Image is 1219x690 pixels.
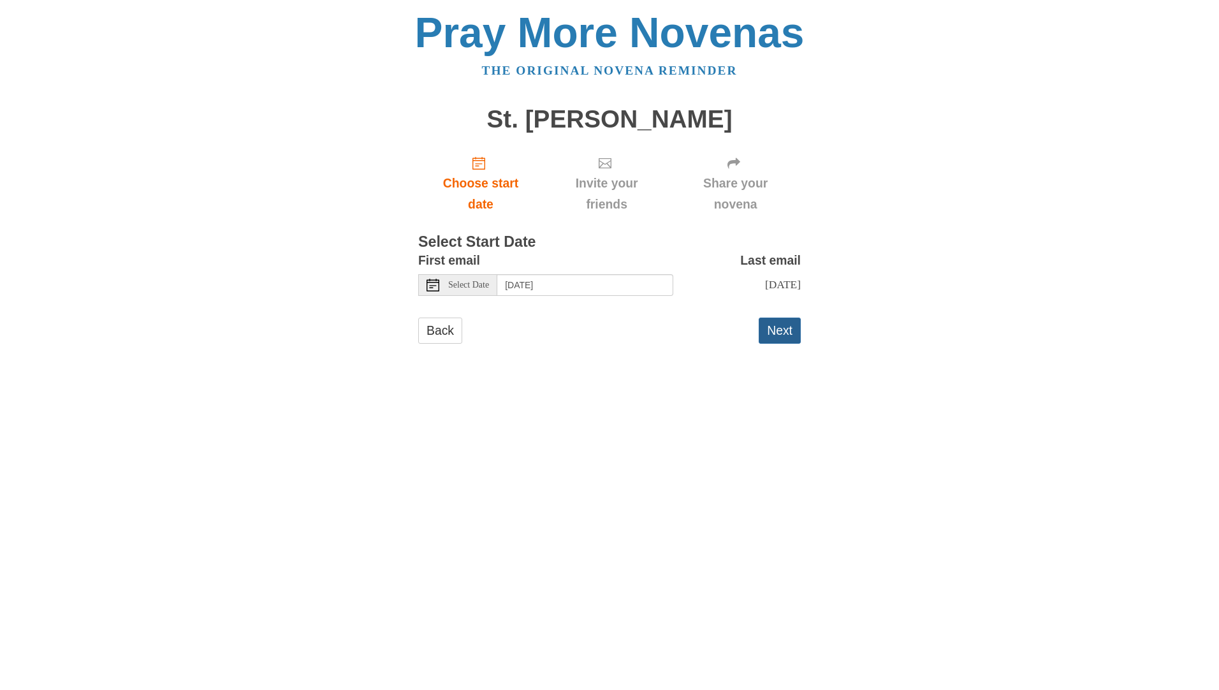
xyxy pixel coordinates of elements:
a: The original novena reminder [482,64,738,77]
span: Select Date [448,281,489,290]
div: Click "Next" to confirm your start date first. [543,145,670,221]
span: [DATE] [765,278,801,291]
span: Invite your friends [556,173,657,215]
span: Choose start date [431,173,530,215]
a: Back [418,318,462,344]
a: Choose start date [418,145,543,221]
button: Next [759,318,801,344]
label: Last email [740,250,801,271]
input: Use the arrow keys to pick a date [497,274,673,296]
div: Click "Next" to confirm your start date first. [670,145,801,221]
a: Pray More Novenas [415,9,805,56]
span: Share your novena [683,173,788,215]
label: First email [418,250,480,271]
h1: St. [PERSON_NAME] [418,106,801,133]
h3: Select Start Date [418,234,801,251]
